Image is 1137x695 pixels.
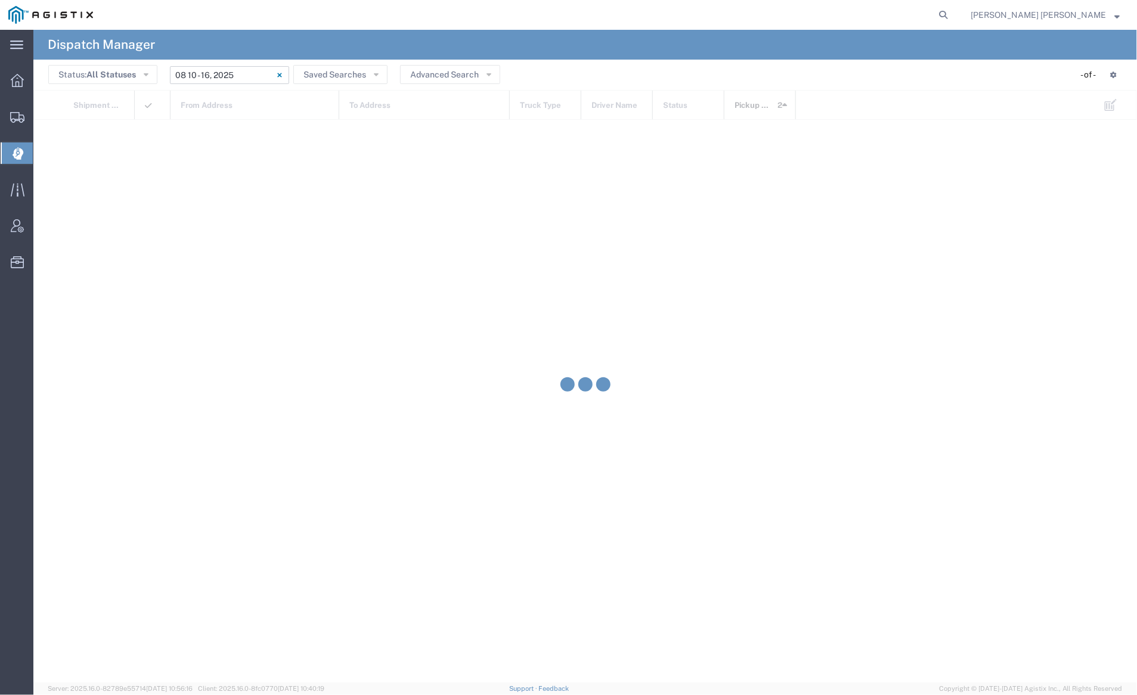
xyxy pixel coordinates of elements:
button: Advanced Search [400,65,500,84]
a: Support [509,685,539,692]
span: Kayte Bray Dogali [971,8,1106,21]
span: Client: 2025.16.0-8fc0770 [198,685,324,692]
span: [DATE] 10:40:19 [278,685,324,692]
span: [DATE] 10:56:16 [146,685,193,692]
span: Server: 2025.16.0-82789e55714 [48,685,193,692]
a: Feedback [539,685,569,692]
button: [PERSON_NAME] [PERSON_NAME] [970,8,1120,22]
img: logo [8,6,93,24]
span: Copyright © [DATE]-[DATE] Agistix Inc., All Rights Reserved [939,684,1123,694]
span: All Statuses [86,70,136,79]
button: Saved Searches [293,65,388,84]
h4: Dispatch Manager [48,30,155,60]
button: Status:All Statuses [48,65,157,84]
div: - of - [1080,69,1101,81]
